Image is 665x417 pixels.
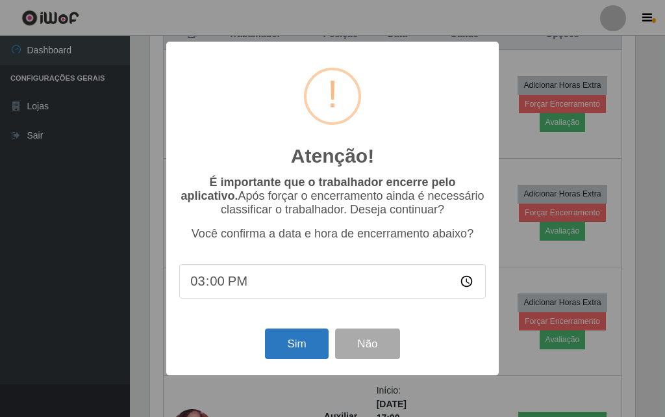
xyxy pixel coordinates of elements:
button: Sim [265,329,328,359]
b: É importante que o trabalhador encerre pelo aplicativo. [181,176,455,202]
h2: Atenção! [291,144,374,168]
p: Após forçar o encerramento ainda é necessário classificar o trabalhador. Deseja continuar? [179,176,486,217]
p: Você confirma a data e hora de encerramento abaixo? [179,227,486,241]
button: Não [335,329,399,359]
